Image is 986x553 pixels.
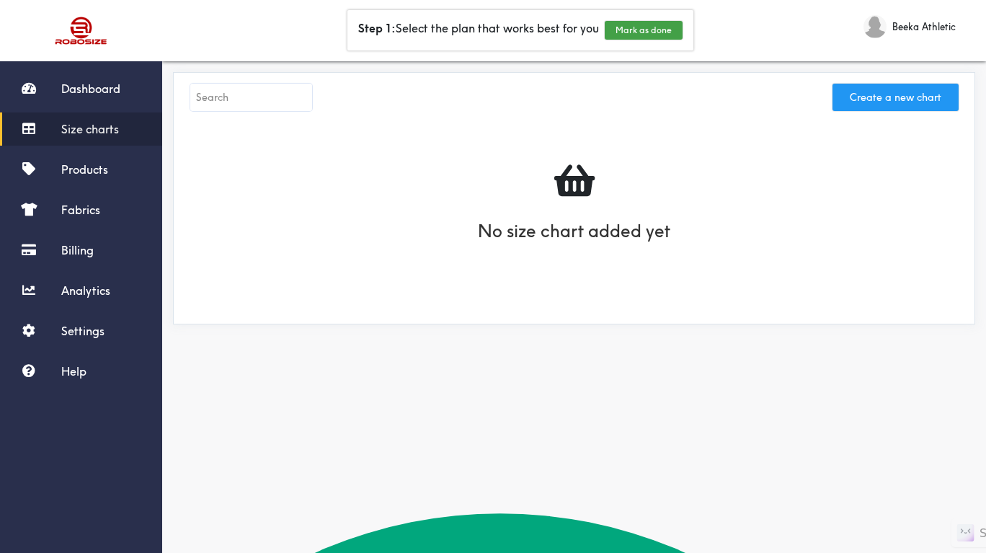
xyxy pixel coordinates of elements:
span: Settings [61,324,105,338]
span: Billing [61,243,94,257]
button: Create a new chart [832,84,959,111]
h1: No size chart added yet [478,216,670,247]
b: Step 1: [358,21,396,35]
span: Fabrics [61,203,100,217]
div: Select the plan that works best for you [347,10,693,50]
span: Analytics [61,283,110,298]
img: Robosize [27,11,136,50]
span: Size charts [61,122,119,136]
span: Beeka Athletic [892,19,956,35]
img: Beeka Athletic [863,15,887,38]
span: Dashboard [61,81,120,96]
span: Products [61,162,108,177]
button: Mark as done [605,21,683,40]
span: Help [61,364,86,379]
input: Search [190,84,312,111]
